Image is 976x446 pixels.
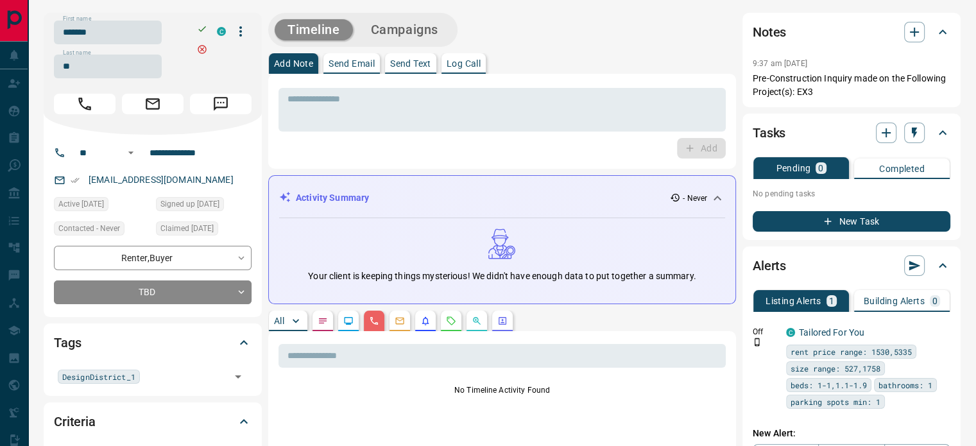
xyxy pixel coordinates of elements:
[358,19,451,40] button: Campaigns
[58,198,104,210] span: Active [DATE]
[279,186,725,210] div: Activity Summary- Never
[318,316,328,326] svg: Notes
[54,411,96,432] h2: Criteria
[274,59,313,68] p: Add Note
[753,211,950,232] button: New Task
[62,370,135,383] span: DesignDistrict_1
[369,316,379,326] svg: Calls
[63,49,91,57] label: Last name
[54,327,252,358] div: Tags
[343,316,354,326] svg: Lead Browsing Activity
[791,395,880,408] span: parking spots min: 1
[791,379,867,391] span: beds: 1-1,1.1-1.9
[395,316,405,326] svg: Emails
[54,280,252,304] div: TBD
[54,246,252,270] div: Renter , Buyer
[54,94,116,114] span: Call
[229,368,247,386] button: Open
[54,406,252,437] div: Criteria
[766,296,821,305] p: Listing Alerts
[122,94,184,114] span: Email
[799,327,864,338] a: Tailored For You
[63,15,91,23] label: First name
[753,117,950,148] div: Tasks
[864,296,925,305] p: Building Alerts
[818,164,823,173] p: 0
[829,296,834,305] p: 1
[753,255,786,276] h2: Alerts
[390,59,431,68] p: Send Text
[776,164,810,173] p: Pending
[275,19,353,40] button: Timeline
[753,338,762,347] svg: Push Notification Only
[58,222,120,235] span: Contacted - Never
[278,384,726,396] p: No Timeline Activity Found
[446,316,456,326] svg: Requests
[160,198,219,210] span: Signed up [DATE]
[160,222,214,235] span: Claimed [DATE]
[753,123,785,143] h2: Tasks
[54,332,81,353] h2: Tags
[217,27,226,36] div: condos.ca
[123,145,139,160] button: Open
[156,197,252,215] div: Tue Aug 11 2020
[932,296,937,305] p: 0
[786,328,795,337] div: condos.ca
[753,184,950,203] p: No pending tasks
[54,197,150,215] div: Sat Jun 18 2022
[878,379,932,391] span: bathrooms: 1
[329,59,375,68] p: Send Email
[879,164,925,173] p: Completed
[683,193,707,204] p: - Never
[753,72,950,99] p: Pre-Construction Inquiry made on the Following Project(s): EX3
[472,316,482,326] svg: Opportunities
[420,316,431,326] svg: Listing Alerts
[753,427,950,440] p: New Alert:
[308,270,696,283] p: Your client is keeping things mysterious! We didn't have enough data to put together a summary.
[497,316,508,326] svg: Agent Actions
[89,175,234,185] a: [EMAIL_ADDRESS][DOMAIN_NAME]
[791,345,912,358] span: rent price range: 1530,5335
[791,362,880,375] span: size range: 527,1758
[156,221,252,239] div: Tue Aug 11 2020
[753,250,950,281] div: Alerts
[274,316,284,325] p: All
[753,59,807,68] p: 9:37 am [DATE]
[753,17,950,47] div: Notes
[71,176,80,185] svg: Email Verified
[753,326,778,338] p: Off
[447,59,481,68] p: Log Call
[753,22,786,42] h2: Notes
[190,94,252,114] span: Message
[296,191,369,205] p: Activity Summary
